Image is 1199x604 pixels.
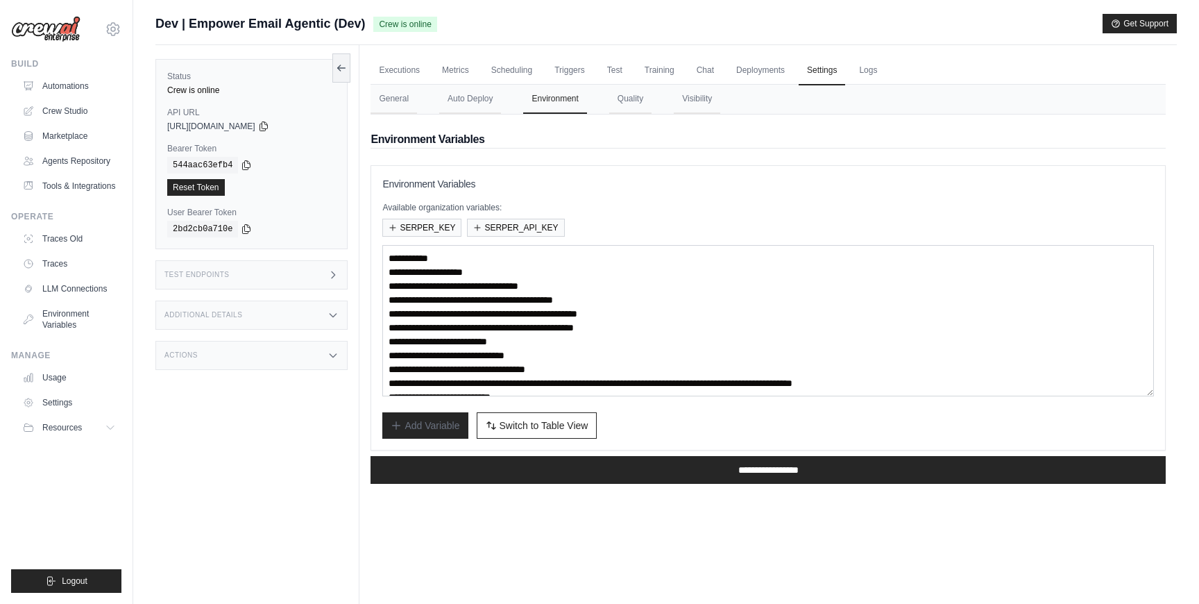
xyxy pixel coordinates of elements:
[371,56,428,85] a: Executions
[17,100,121,122] a: Crew Studio
[17,228,121,250] a: Traces Old
[851,56,885,85] a: Logs
[467,219,564,237] button: SERPER_API_KEY
[167,71,336,82] label: Status
[799,56,845,85] a: Settings
[167,157,238,174] code: 544aac63efb4
[1130,537,1199,604] iframe: Chat Widget
[636,56,683,85] a: Training
[164,351,198,360] h3: Actions
[483,56,541,85] a: Scheduling
[17,392,121,414] a: Settings
[371,85,1166,114] nav: Tabs
[1103,14,1177,33] button: Get Support
[371,131,1166,148] h2: Environment Variables
[11,569,121,593] button: Logout
[674,85,720,114] button: Visibility
[17,303,121,336] a: Environment Variables
[523,85,586,114] button: Environment
[373,17,436,32] span: Crew is online
[17,278,121,300] a: LLM Connections
[500,419,588,433] span: Switch to Table View
[167,179,225,196] a: Reset Token
[155,14,365,33] span: Dev | Empower Email Agentic (Dev)
[382,202,1154,213] p: Available organization variables:
[62,576,87,587] span: Logout
[11,16,80,42] img: Logo
[477,412,597,439] button: Switch to Table View
[609,85,652,114] button: Quality
[382,219,461,237] button: SERPER_KEY
[17,125,121,147] a: Marketplace
[17,175,121,197] a: Tools & Integrations
[17,253,121,275] a: Traces
[167,85,336,96] div: Crew is online
[728,56,793,85] a: Deployments
[439,85,501,114] button: Auto Deploy
[371,85,417,114] button: General
[167,143,336,154] label: Bearer Token
[167,207,336,218] label: User Bearer Token
[434,56,477,85] a: Metrics
[11,211,121,222] div: Operate
[688,56,722,85] a: Chat
[164,271,230,279] h3: Test Endpoints
[11,58,121,69] div: Build
[167,107,336,118] label: API URL
[382,177,1154,191] h3: Environment Variables
[546,56,593,85] a: Triggers
[17,75,121,97] a: Automations
[11,350,121,361] div: Manage
[164,311,242,319] h3: Additional Details
[167,221,238,237] code: 2bd2cb0a710e
[382,412,468,439] button: Add Variable
[17,367,121,389] a: Usage
[167,121,255,132] span: [URL][DOMAIN_NAME]
[17,150,121,172] a: Agents Repository
[42,422,82,433] span: Resources
[17,417,121,439] button: Resources
[599,56,631,85] a: Test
